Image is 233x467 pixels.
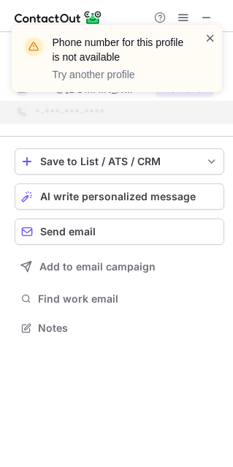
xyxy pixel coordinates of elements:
[15,289,224,309] button: Find work email
[22,35,45,58] img: warning
[53,67,187,82] p: Try another profile
[38,322,218,335] span: Notes
[15,219,224,245] button: Send email
[39,261,156,273] span: Add to email campaign
[40,226,96,238] span: Send email
[15,318,224,338] button: Notes
[15,9,102,26] img: ContactOut v5.3.10
[53,35,187,64] header: Phone number for this profile is not available
[15,148,224,175] button: save-profile-one-click
[40,156,199,167] div: Save to List / ATS / CRM
[15,254,224,280] button: Add to email campaign
[40,191,196,202] span: AI write personalized message
[15,183,224,210] button: AI write personalized message
[38,292,218,305] span: Find work email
